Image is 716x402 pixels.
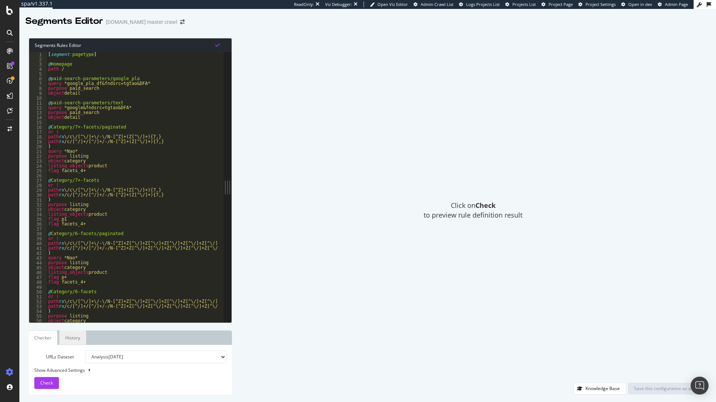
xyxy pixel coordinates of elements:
[578,1,616,7] a: Project Settings
[29,367,221,373] div: Show Advanced Settings
[29,91,47,96] div: 9
[29,285,47,289] div: 49
[29,86,47,91] div: 8
[29,96,47,101] div: 10
[29,193,47,197] div: 30
[29,314,47,319] div: 55
[29,183,47,188] div: 28
[29,304,47,309] div: 53
[29,52,47,57] div: 1
[634,385,701,392] div: Save this configuration as active
[29,197,47,202] div: 31
[29,62,47,67] div: 3
[541,1,573,7] a: Project Page
[585,1,616,7] span: Project Settings
[29,134,47,139] div: 18
[29,144,47,149] div: 20
[29,105,47,110] div: 12
[29,125,47,130] div: 16
[574,385,626,392] a: Knowledge Base
[29,159,47,164] div: 23
[466,1,500,7] span: Logs Projects List
[29,202,47,207] div: 32
[29,227,47,231] div: 37
[29,222,47,227] div: 36
[29,289,47,294] div: 50
[658,1,688,7] a: Admin Page
[29,207,47,212] div: 33
[29,149,47,154] div: 21
[29,251,47,256] div: 42
[59,330,86,345] a: History
[29,241,47,246] div: 40
[29,299,47,304] div: 52
[29,294,47,299] div: 51
[621,1,652,7] a: Open in dev
[180,19,185,25] div: arrow-right-arrow-left
[505,1,536,7] a: Projects List
[29,319,47,323] div: 56
[29,139,47,144] div: 19
[29,76,47,81] div: 6
[665,1,688,7] span: Admin Page
[29,81,47,86] div: 7
[424,201,522,220] span: Click on to preview rule definition result
[512,1,536,7] span: Projects List
[25,15,103,28] div: Segments Editor
[215,41,220,48] span: Syntax is valid
[29,330,57,345] a: Checker
[459,1,500,7] a: Logs Projects List
[29,217,47,222] div: 35
[29,120,47,125] div: 15
[29,231,47,236] div: 38
[585,385,620,392] div: Knowledge Base
[29,265,47,270] div: 45
[414,1,453,7] a: Admin Crawl List
[29,115,47,120] div: 14
[29,270,47,275] div: 46
[29,246,47,251] div: 41
[29,188,47,193] div: 29
[628,383,707,395] button: Save this configuration as active
[29,164,47,168] div: 24
[29,173,47,178] div: 26
[29,72,47,76] div: 5
[40,380,53,386] span: Check
[29,275,47,280] div: 47
[325,1,352,7] div: Viz Debugger:
[29,280,47,285] div: 48
[377,1,408,7] span: Open Viz Editor
[29,309,47,314] div: 54
[29,260,47,265] div: 44
[29,57,47,62] div: 2
[628,1,652,7] span: Open in dev
[29,110,47,115] div: 13
[421,1,453,7] span: Admin Crawl List
[29,130,47,134] div: 17
[106,18,177,26] div: [DOMAIN_NAME] master crawl
[574,383,626,395] button: Knowledge Base
[294,1,314,7] div: ReadOnly:
[29,351,79,363] label: URLs Dataset
[29,154,47,159] div: 22
[29,212,47,217] div: 34
[29,168,47,173] div: 25
[691,377,709,395] div: Open Intercom Messenger
[29,38,232,52] div: Segments Rules Editor
[549,1,573,7] span: Project Page
[475,201,496,210] strong: Check
[29,236,47,241] div: 39
[34,377,59,389] button: Check
[29,67,47,72] div: 4
[370,1,408,7] a: Open Viz Editor
[29,178,47,183] div: 27
[29,101,47,105] div: 11
[29,256,47,260] div: 43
